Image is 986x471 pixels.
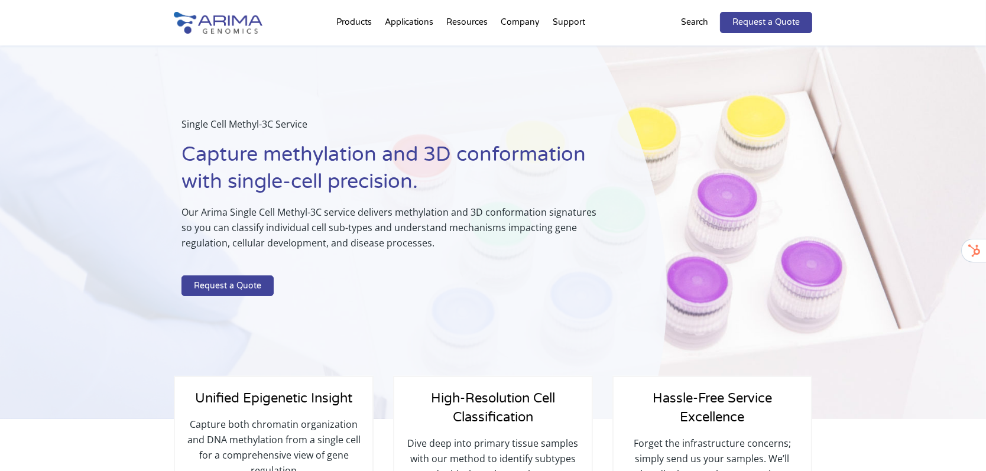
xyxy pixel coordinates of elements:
img: Arima-Genomics-logo [174,12,262,34]
p: Single Cell Methyl-3C Service [181,116,608,141]
a: Request a Quote [181,275,274,297]
p: Search [681,15,708,30]
span: Hassle-Free Service Excellence [653,391,772,425]
a: Request a Quote [720,12,812,33]
h1: Capture methylation and 3D conformation with single-cell precision. [181,141,608,204]
span: Unified Epigenetic Insight [195,391,352,406]
p: Our Arima Single Cell Methyl-3C service delivers methylation and 3D conformation signatures so yo... [181,204,608,260]
span: High-Resolution Cell Classification [431,391,555,425]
